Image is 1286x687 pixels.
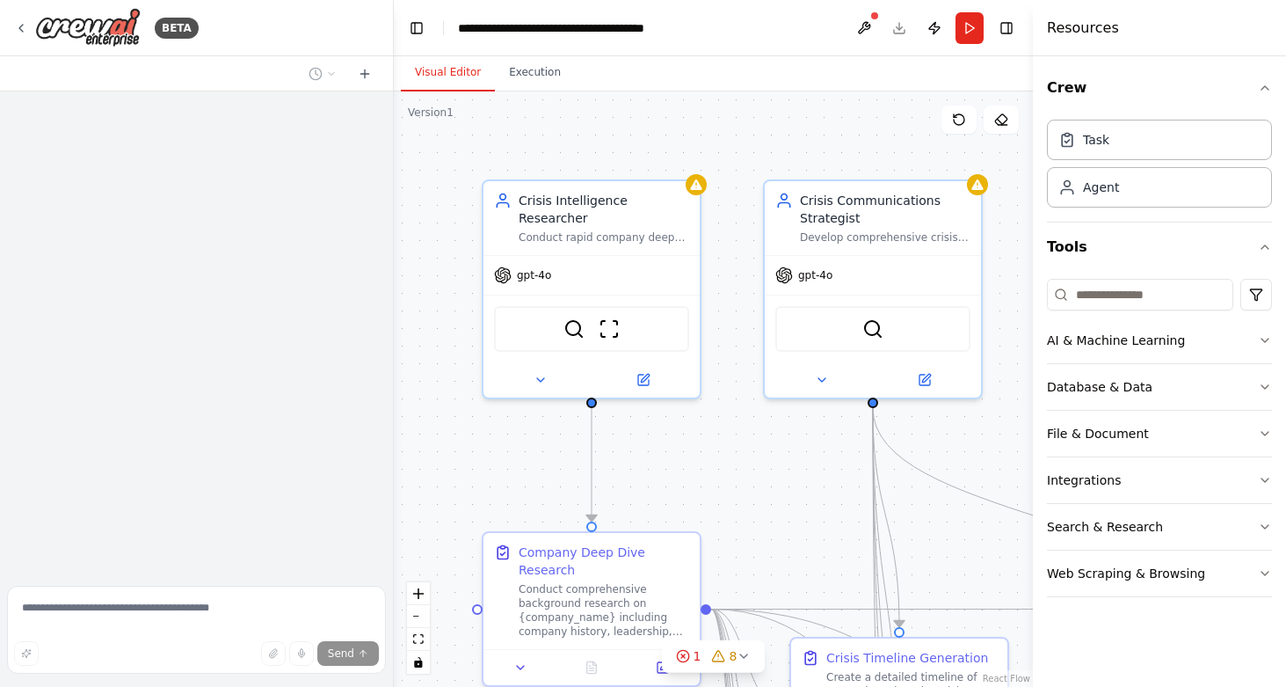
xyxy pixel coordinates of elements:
[495,55,575,91] button: Execution
[1047,518,1163,536] div: Search & Research
[1047,364,1272,410] button: Database & Data
[798,268,832,282] span: gpt-4o
[407,582,430,605] button: zoom in
[864,408,1216,627] g: Edge from 94a31cb1-fdbc-4ed7-986d-beedb93b47ed to 7b7e763f-de90-4db4-91e6-71c37e562ca9
[317,641,379,666] button: Send
[519,230,689,245] div: Conduct rapid company deep dives and intelligence gathering for crisis management, analyzing comp...
[1047,504,1272,550] button: Search & Research
[261,641,286,666] button: Upload files
[662,640,766,673] button: 18
[458,19,644,37] nav: breadcrumb
[1047,565,1205,582] div: Web Scraping & Browsing
[1047,63,1272,113] button: Crew
[632,657,693,678] button: Open in side panel
[800,230,970,245] div: Develop comprehensive crisis communication strategies, create messaging frameworks, and generate ...
[351,63,379,84] button: Start a new chat
[1047,332,1185,349] div: AI & Machine Learning
[1083,179,1119,196] div: Agent
[517,268,551,282] span: gpt-4o
[302,63,344,84] button: Switch to previous chat
[289,641,314,666] button: Click to speak your automation idea
[1047,471,1121,489] div: Integrations
[1047,223,1272,272] button: Tools
[555,657,629,678] button: No output available
[1047,425,1149,442] div: File & Document
[35,8,141,48] img: Logo
[482,531,701,687] div: Company Deep Dive ResearchConduct comprehensive background research on {company_name} including c...
[1083,131,1109,149] div: Task
[864,408,908,627] g: Edge from 94a31cb1-fdbc-4ed7-986d-beedb93b47ed to 049f2c10-fce6-4015-aa24-abeb53bd5a71
[328,647,354,661] span: Send
[800,192,970,227] div: Crisis Communications Strategist
[983,674,1030,683] a: React Flow attribution
[1047,411,1272,457] button: File & Document
[1047,318,1272,363] button: AI & Machine Learning
[14,641,39,666] button: Improve this prompt
[1047,378,1152,396] div: Database & Data
[593,369,693,391] button: Open in side panel
[408,106,454,120] div: Version 1
[1047,113,1272,222] div: Crew
[694,647,701,665] span: 1
[482,179,701,399] div: Crisis Intelligence ResearcherConduct rapid company deep dives and intelligence gathering for cri...
[519,192,689,227] div: Crisis Intelligence Researcher
[730,647,737,665] span: 8
[1047,457,1272,503] button: Integrations
[404,16,429,40] button: Hide left sidebar
[407,582,430,674] div: React Flow controls
[563,318,585,340] img: SerperDevTool
[763,179,983,399] div: Crisis Communications StrategistDevelop comprehensive crisis communication strategies, create mes...
[407,628,430,651] button: fit view
[994,16,1019,40] button: Hide right sidebar
[401,55,495,91] button: Visual Editor
[1047,551,1272,596] button: Web Scraping & Browsing
[583,408,600,522] g: Edge from 104371b2-3211-4a82-ad3d-6076c5c4c45c to 33a5905d-0f06-4831-a503-f661b1c7fd2e
[407,605,430,628] button: zoom out
[599,318,620,340] img: ScrapeWebsiteTool
[826,649,988,667] div: Crisis Timeline Generation
[155,18,199,39] div: BETA
[1047,18,1119,39] h4: Resources
[519,544,689,579] div: Company Deep Dive Research
[407,651,430,674] button: toggle interactivity
[519,582,689,639] div: Conduct comprehensive background research on {company_name} including company history, leadership...
[862,318,883,340] img: SerperDevTool
[875,369,974,391] button: Open in side panel
[1047,272,1272,611] div: Tools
